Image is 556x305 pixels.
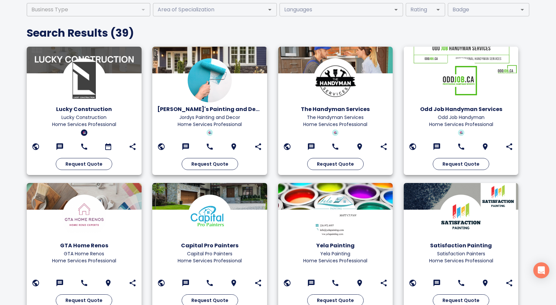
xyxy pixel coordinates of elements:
[283,105,388,114] h6: The Handyman Services
[404,47,521,175] a: LogoOdd Job Handyman ServicesOdd Job HandymanHome Services Professionalteal badgeRequest Quote
[533,262,549,278] div: Open Intercom Messenger
[433,158,489,170] button: Request Quote
[409,250,514,257] p: Satisfaction Painters
[331,143,339,151] svg: 416-824-8281
[81,129,87,136] img: blue badge
[206,129,213,136] img: teal badge
[283,114,388,121] p: The Handyman Services
[191,160,228,168] span: Request Quote
[283,250,388,257] p: Yela Painting
[191,296,228,305] span: Request Quote
[32,114,137,121] p: Lucky Construction
[188,58,232,102] img: Logo
[157,121,262,128] p: Home Services Professional
[409,121,514,128] p: Home Services Professional
[409,241,514,250] h6: Satisfaction Painting
[442,160,480,168] span: Request Quote
[518,5,527,14] button: Open
[56,158,112,170] button: Request Quote
[157,105,262,114] h6: Jordy's Painting and Decor
[283,241,388,250] h6: Yela Painting
[439,195,483,239] img: Logo
[331,279,339,287] svg: 226-972-4957
[283,121,388,128] p: Home Services Professional
[458,129,465,136] img: teal badge
[27,47,144,175] a: LogoLucky ConstructionLucky ConstructionHome Services Professionalblue badgeRequest Quote
[157,241,262,250] h6: Capital Pro Painters
[409,114,514,121] p: Odd Job Handyman
[157,257,262,264] p: Home Services Professional
[157,114,262,121] p: Jordys Painting and Decor
[439,58,483,102] img: Logo
[152,47,270,175] a: Logo[PERSON_NAME]'s Painting and DecorJordys Painting and DecorHome Services Professionalteal bad...
[206,279,214,287] svg: 416-318-9841
[317,160,354,168] span: Request Quote
[32,250,137,257] p: GTA Home Renos
[80,279,88,287] svg: 647-702-7944
[332,129,339,136] img: teal badge
[27,26,529,40] h4: Search Results ( 39 )
[265,5,274,14] button: Open
[32,105,137,114] h6: Lucky Construction
[32,241,137,250] h6: GTA Home Renos
[457,279,465,287] svg: 437-241-8033
[62,195,106,239] img: Logo
[80,143,88,151] svg: 905-325-8492
[283,257,388,264] p: Home Services Professional
[62,58,106,102] img: Logo
[157,250,262,257] p: Capital Pro Painters
[32,121,137,128] p: Home Services Professional
[65,160,103,168] span: Request Quote
[391,5,401,14] button: Open
[313,195,357,239] img: Logo
[32,257,137,264] p: Home Services Professional
[313,58,357,102] img: Logo
[433,5,443,14] button: Open
[188,195,232,239] img: Logo
[442,296,480,305] span: Request Quote
[317,296,354,305] span: Request Quote
[409,105,514,114] h6: Odd Job Handyman Services
[206,143,214,151] svg: 416-737-0516
[307,158,364,170] button: Request Quote
[65,296,103,305] span: Request Quote
[457,143,465,151] svg: 416-520-1161
[278,47,396,175] a: LogoThe Handyman ServicesThe Handyman ServicesHome Services Professionalteal badgeRequest Quote
[182,158,238,170] button: Request Quote
[409,257,514,264] p: Home Services Professional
